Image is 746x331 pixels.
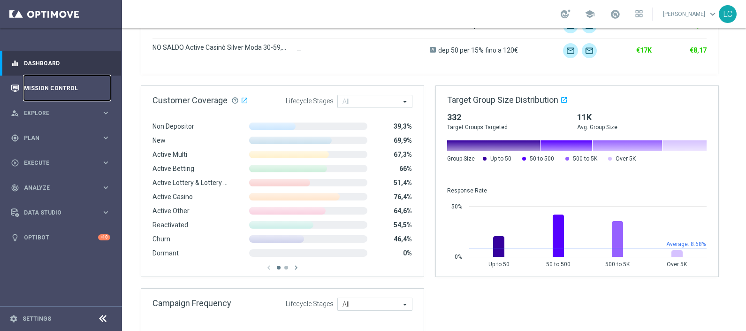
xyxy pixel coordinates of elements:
span: keyboard_arrow_down [708,9,718,19]
button: gps_fixed Plan keyboard_arrow_right [10,134,111,142]
i: settings [9,315,18,323]
div: Dashboard [11,51,110,76]
i: keyboard_arrow_right [101,208,110,217]
a: Optibot [24,225,98,250]
div: Data Studio [11,208,101,217]
span: Plan [24,135,101,141]
div: +10 [98,234,110,240]
span: school [585,9,595,19]
button: equalizer Dashboard [10,60,111,67]
span: Execute [24,160,101,166]
a: Settings [23,316,51,322]
div: Analyze [11,184,101,192]
i: track_changes [11,184,19,192]
i: keyboard_arrow_right [101,183,110,192]
i: lightbulb [11,233,19,242]
i: keyboard_arrow_right [101,158,110,167]
div: Plan [11,134,101,142]
i: keyboard_arrow_right [101,133,110,142]
span: Data Studio [24,210,101,216]
button: person_search Explore keyboard_arrow_right [10,109,111,117]
button: track_changes Analyze keyboard_arrow_right [10,184,111,192]
a: [PERSON_NAME]keyboard_arrow_down [662,7,719,21]
i: play_circle_outline [11,159,19,167]
span: Explore [24,110,101,116]
i: gps_fixed [11,134,19,142]
i: equalizer [11,59,19,68]
div: Explore [11,109,101,117]
button: Mission Control [10,85,111,92]
i: keyboard_arrow_right [101,108,110,117]
div: LC [719,5,737,23]
span: Analyze [24,185,101,191]
div: Execute [11,159,101,167]
button: lightbulb Optibot +10 [10,234,111,241]
div: Mission Control [11,76,110,100]
a: Dashboard [24,51,110,76]
i: person_search [11,109,19,117]
div: Optibot [11,225,110,250]
a: Mission Control [24,76,110,100]
button: play_circle_outline Execute keyboard_arrow_right [10,159,111,167]
button: Data Studio keyboard_arrow_right [10,209,111,216]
